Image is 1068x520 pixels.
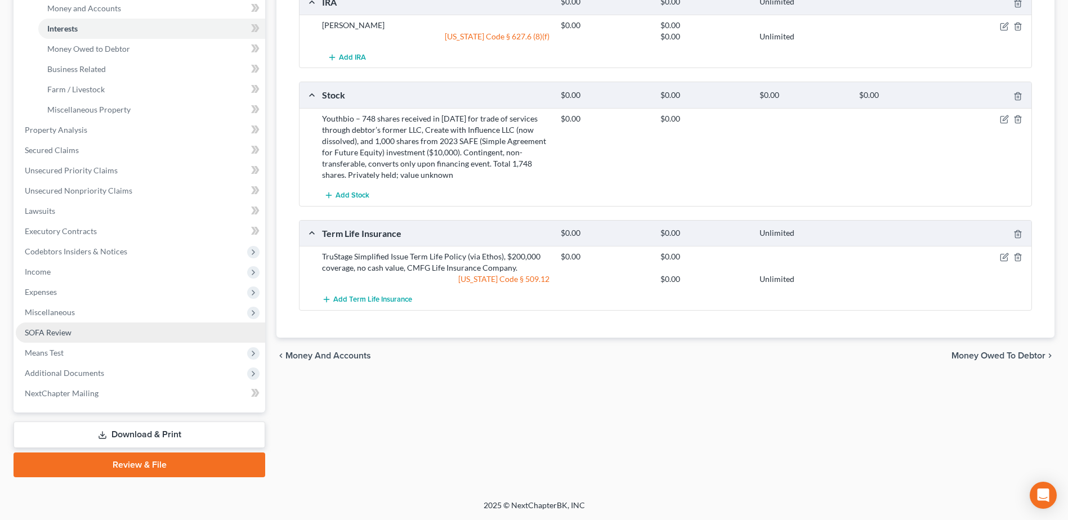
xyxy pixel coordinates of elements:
[14,422,265,448] a: Download & Print
[25,145,79,155] span: Secured Claims
[1045,351,1054,360] i: chevron_right
[38,59,265,79] a: Business Related
[555,113,655,124] div: $0.00
[336,191,369,200] span: Add Stock
[316,227,555,239] div: Term Life Insurance
[555,228,655,239] div: $0.00
[555,251,655,262] div: $0.00
[853,90,953,101] div: $0.00
[1030,482,1057,509] div: Open Intercom Messenger
[655,90,754,101] div: $0.00
[339,53,366,62] span: Add IRA
[47,105,131,114] span: Miscellaneous Property
[25,368,104,378] span: Additional Documents
[38,79,265,100] a: Farm / Livestock
[316,113,555,181] div: Youthbio – 748 shares received in [DATE] for trade of services through debtor’s former LLC, Creat...
[25,388,99,398] span: NextChapter Mailing
[47,84,105,94] span: Farm / Livestock
[555,20,655,31] div: $0.00
[25,287,57,297] span: Expenses
[655,274,754,285] div: $0.00
[316,20,555,31] div: [PERSON_NAME]
[322,47,372,68] button: Add IRA
[16,221,265,241] a: Executory Contracts
[333,295,412,304] span: Add Term Life Insurance
[38,19,265,39] a: Interests
[655,251,754,262] div: $0.00
[213,500,855,520] div: 2025 © NextChapterBK, INC
[276,351,285,360] i: chevron_left
[754,228,853,239] div: Unlimited
[14,452,265,477] a: Review & File
[47,64,106,74] span: Business Related
[25,307,75,317] span: Miscellaneous
[16,140,265,160] a: Secured Claims
[16,383,265,404] a: NextChapter Mailing
[25,206,55,216] span: Lawsuits
[655,228,754,239] div: $0.00
[322,185,372,206] button: Add Stock
[25,226,97,236] span: Executory Contracts
[25,348,64,357] span: Means Test
[25,246,127,256] span: Codebtors Insiders & Notices
[655,113,754,124] div: $0.00
[38,100,265,120] a: Miscellaneous Property
[16,160,265,181] a: Unsecured Priority Claims
[47,44,130,53] span: Money Owed to Debtor
[754,90,853,101] div: $0.00
[47,24,78,33] span: Interests
[25,267,51,276] span: Income
[276,351,371,360] button: chevron_left Money and Accounts
[316,274,555,285] div: [US_STATE] Code § 509.12
[316,31,555,42] div: [US_STATE] Code § 627.6 (8)(f)
[316,89,555,101] div: Stock
[555,90,655,101] div: $0.00
[38,39,265,59] a: Money Owed to Debtor
[25,125,87,135] span: Property Analysis
[16,322,265,343] a: SOFA Review
[25,328,72,337] span: SOFA Review
[285,351,371,360] span: Money and Accounts
[16,181,265,201] a: Unsecured Nonpriority Claims
[25,186,132,195] span: Unsecured Nonpriority Claims
[316,251,555,274] div: TruStage Simplified Issue Term Life Policy (via Ethos), $200,000 coverage, no cash value, CMFG Li...
[951,351,1054,360] button: Money Owed to Debtor chevron_right
[47,3,121,13] span: Money and Accounts
[16,120,265,140] a: Property Analysis
[25,165,118,175] span: Unsecured Priority Claims
[754,31,853,42] div: Unlimited
[322,289,412,310] button: Add Term Life Insurance
[655,31,754,42] div: $0.00
[754,274,853,285] div: Unlimited
[16,201,265,221] a: Lawsuits
[655,20,754,31] div: $0.00
[951,351,1045,360] span: Money Owed to Debtor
